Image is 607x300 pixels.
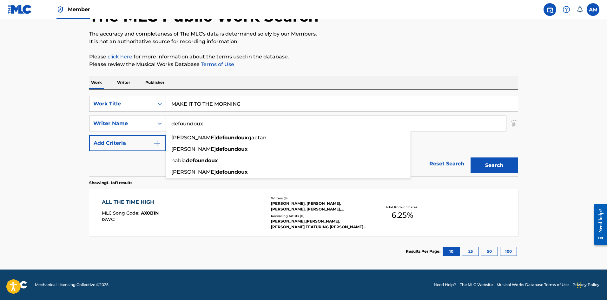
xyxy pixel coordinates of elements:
a: Reset Search [426,157,467,171]
button: 100 [500,247,517,256]
img: help [563,6,570,13]
p: Please for more information about the terms used in the database. [89,53,518,61]
a: ALL THE TIME HIGHMLC Song Code:AX0B1NISWC:Writers (9)[PERSON_NAME], [PERSON_NAME], [PERSON_NAME],... [89,189,518,237]
p: The accuracy and completeness of The MLC's data is determined solely by our Members. [89,30,518,38]
img: search [546,6,554,13]
span: 6.25 % [392,210,413,221]
div: ALL THE TIME HIGH [102,198,159,206]
a: Privacy Policy [572,282,599,288]
strong: defoundoux [186,157,218,163]
div: Drag [577,276,581,295]
strong: defoundoux [216,169,248,175]
strong: defoundoux [216,146,248,152]
span: ISWC : [102,217,117,222]
img: Delete Criterion [511,116,518,131]
span: MLC Song Code : [102,210,141,216]
div: Work Title [93,100,150,108]
p: Publisher [143,76,166,89]
a: click here [108,54,132,60]
p: It is not an authoritative source for recording information. [89,38,518,45]
img: Top Rightsholder [56,6,64,13]
a: Musical Works Database Terms of Use [497,282,569,288]
img: 9d2ae6d4665cec9f34b9.svg [153,139,161,147]
img: logo [8,281,27,289]
button: 25 [462,247,479,256]
a: Public Search [544,3,556,16]
form: Search Form [89,96,518,177]
div: User Menu [587,3,599,16]
p: Work [89,76,104,89]
span: Member [68,6,90,13]
span: gaetan [248,135,267,141]
span: [PERSON_NAME] [171,169,216,175]
p: Showing 1 - 1 of 1 results [89,180,132,186]
div: Recording Artists ( 11 ) [271,214,367,218]
p: Total Known Shares: [386,205,419,210]
div: Help [560,3,573,16]
a: Need Help? [434,282,456,288]
span: [PERSON_NAME] [171,135,216,141]
a: Terms of Use [200,61,234,67]
a: The MLC Website [460,282,493,288]
span: AX0B1N [141,210,159,216]
span: [PERSON_NAME] [171,146,216,152]
p: Please review the Musical Works Database [89,61,518,68]
div: [PERSON_NAME], [PERSON_NAME], [PERSON_NAME], [PERSON_NAME], [PERSON_NAME], [PERSON_NAME], [PERSON... [271,201,367,212]
button: Search [471,157,518,173]
button: 10 [443,247,460,256]
p: Results Per Page: [406,249,442,254]
div: [PERSON_NAME],[PERSON_NAME], [PERSON_NAME] FEATURING [PERSON_NAME], [PERSON_NAME] FEATURING [PERS... [271,218,367,230]
span: nabia [171,157,186,163]
iframe: Chat Widget [575,270,607,300]
button: Add Criteria [89,135,166,151]
div: Writers ( 9 ) [271,196,367,201]
button: 50 [481,247,498,256]
span: Mechanical Licensing Collective © 2025 [35,282,109,288]
div: Notifications [577,6,583,13]
iframe: Resource Center [589,199,607,250]
strong: defoundoux [216,135,248,141]
img: MLC Logo [8,5,32,14]
p: Writer [115,76,132,89]
div: Writer Name [93,120,150,127]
